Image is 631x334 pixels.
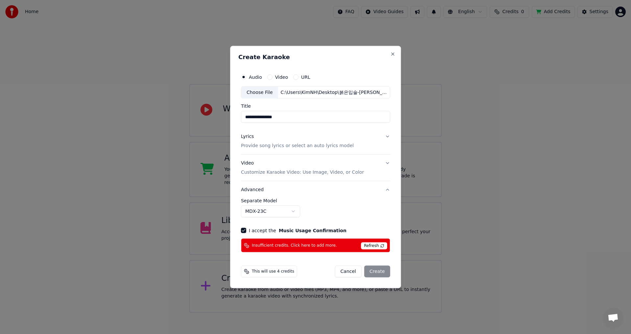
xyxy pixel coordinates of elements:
[249,75,262,79] label: Audio
[301,75,310,79] label: URL
[241,198,390,203] label: Separate Model
[249,228,346,233] label: I accept the
[252,243,337,248] span: Insufficient credits. Click here to add more.
[335,266,362,278] button: Cancel
[279,228,346,233] button: I accept the
[241,155,390,181] button: VideoCustomize Karaoke Video: Use Image, Video, or Color
[361,242,387,250] span: Refresh
[241,143,354,149] p: Provide song lyrics or select an auto lyrics model
[241,181,390,198] button: Advanced
[238,54,393,60] h2: Create Karaoke
[278,89,390,96] div: C:\Users\KimNH\Desktop\붉은입술-[PERSON_NAME](원곡 나훈아).mp3
[241,198,390,223] div: Advanced
[275,75,288,79] label: Video
[252,269,294,274] span: This will use 4 credits
[241,104,390,108] label: Title
[241,169,364,176] p: Customize Karaoke Video: Use Image, Video, or Color
[241,86,278,98] div: Choose File
[241,160,364,176] div: Video
[241,128,390,154] button: LyricsProvide song lyrics or select an auto lyrics model
[241,133,254,140] div: Lyrics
